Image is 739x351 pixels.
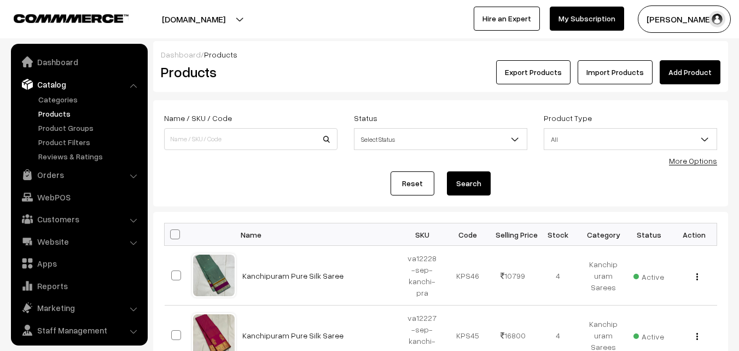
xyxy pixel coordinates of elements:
th: Action [672,223,717,246]
span: All [544,128,717,150]
a: Categories [36,94,144,105]
input: Name / SKU / Code [164,128,338,150]
a: Reviews & Ratings [36,151,144,162]
img: COMMMERCE [14,14,129,22]
a: Customers [14,209,144,229]
label: Product Type [544,112,592,124]
td: 10799 [490,246,536,306]
button: Search [447,171,491,195]
a: Dashboard [14,52,144,72]
td: va12228-sep-kanchi-pra [400,246,445,306]
a: Products [36,108,144,119]
a: Website [14,232,144,251]
a: Import Products [578,60,653,84]
div: / [161,49,720,60]
label: Status [354,112,377,124]
span: Active [633,268,664,283]
label: Name / SKU / Code [164,112,232,124]
td: Kanchipuram Sarees [581,246,626,306]
span: Select Status [354,128,527,150]
a: Add Product [660,60,720,84]
button: Export Products [496,60,571,84]
a: Kanchipuram Pure Silk Saree [242,271,344,280]
th: Category [581,223,626,246]
a: Marketing [14,298,144,318]
td: KPS46 [445,246,490,306]
a: Apps [14,254,144,273]
a: Catalog [14,74,144,94]
a: Kanchipuram Pure Silk Saree [242,331,344,340]
a: Reports [14,276,144,296]
img: Menu [696,333,698,340]
a: Dashboard [161,50,201,59]
img: Menu [696,273,698,280]
td: 4 [536,246,581,306]
a: Product Filters [36,136,144,148]
button: [PERSON_NAME] [638,5,731,33]
a: WebPOS [14,187,144,207]
a: Orders [14,165,144,185]
th: SKU [400,223,445,246]
th: Name [236,223,400,246]
a: COMMMERCE [14,11,109,24]
a: My Subscription [550,7,624,31]
a: Staff Management [14,320,144,340]
span: Products [204,50,237,59]
span: All [544,130,717,149]
th: Status [626,223,672,246]
th: Code [445,223,490,246]
a: Hire an Expert [474,7,540,31]
img: user [709,11,725,27]
th: Selling Price [490,223,536,246]
th: Stock [536,223,581,246]
span: Active [633,328,664,342]
a: Reset [391,171,434,195]
a: Product Groups [36,122,144,134]
button: [DOMAIN_NAME] [124,5,264,33]
a: More Options [669,156,717,165]
h2: Products [161,64,336,80]
span: Select Status [354,130,527,149]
